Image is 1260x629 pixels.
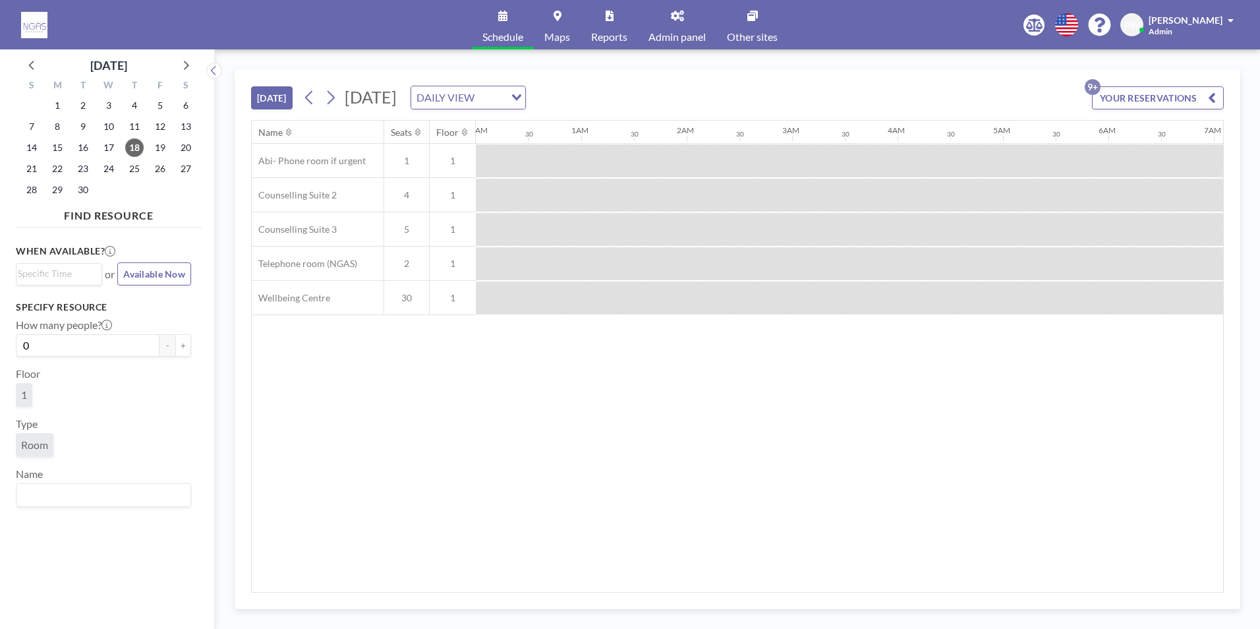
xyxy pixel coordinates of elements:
div: Seats [391,127,412,138]
div: Floor [436,127,459,138]
span: 5 [384,224,429,235]
span: Thursday, September 18, 2025 [125,138,144,157]
button: + [175,334,191,357]
h4: FIND RESOURCE [16,204,202,222]
button: Available Now [117,262,191,285]
span: 1 [21,388,27,402]
span: Other sites [727,32,778,42]
div: S [173,78,198,95]
label: Floor [16,367,40,380]
div: 30 [525,130,533,138]
div: W [96,78,122,95]
div: 5AM [993,125,1010,135]
span: Maps [544,32,570,42]
span: Thursday, September 4, 2025 [125,96,144,115]
span: Tuesday, September 9, 2025 [74,117,92,136]
div: 30 [631,130,639,138]
div: 12AM [466,125,488,135]
span: Admin [1149,26,1172,36]
span: Counselling Suite 2 [252,189,337,201]
div: 30 [736,130,744,138]
h3: Specify resource [16,301,191,313]
span: Reports [591,32,627,42]
span: 1 [430,292,476,304]
span: Saturday, September 13, 2025 [177,117,195,136]
div: 3AM [782,125,799,135]
label: Name [16,467,43,481]
span: Wednesday, September 24, 2025 [100,160,118,178]
span: Sunday, September 7, 2025 [22,117,41,136]
span: Tuesday, September 2, 2025 [74,96,92,115]
button: - [159,334,175,357]
span: 1 [430,224,476,235]
span: Sunday, September 14, 2025 [22,138,41,157]
label: Type [16,417,38,431]
span: Thursday, September 11, 2025 [125,117,144,136]
p: 9+ [1085,79,1101,95]
span: 2 [384,258,429,270]
div: 7AM [1204,125,1221,135]
div: 30 [842,130,849,138]
span: 1 [430,155,476,167]
button: [DATE] [251,86,293,109]
div: 30 [1052,130,1060,138]
span: Friday, September 26, 2025 [151,160,169,178]
input: Search for option [478,89,503,106]
div: 1AM [571,125,588,135]
span: or [105,268,115,281]
span: DAILY VIEW [414,89,477,106]
span: Monday, September 8, 2025 [48,117,67,136]
span: Counselling Suite 3 [252,224,337,235]
span: Abi- Phone room if urgent [252,155,366,167]
span: Room [21,438,48,452]
button: YOUR RESERVATIONS9+ [1092,86,1224,109]
input: Search for option [18,266,94,281]
span: Telephone room (NGAS) [252,258,357,270]
span: Tuesday, September 23, 2025 [74,160,92,178]
span: Friday, September 12, 2025 [151,117,169,136]
div: 4AM [888,125,905,135]
span: Monday, September 22, 2025 [48,160,67,178]
span: Schedule [482,32,523,42]
span: [DATE] [345,87,397,107]
span: Friday, September 5, 2025 [151,96,169,115]
span: Wednesday, September 3, 2025 [100,96,118,115]
img: organization-logo [21,12,47,38]
span: Admin panel [648,32,706,42]
span: 1 [384,155,429,167]
span: Available Now [123,268,185,280]
div: M [45,78,71,95]
span: 1 [430,189,476,201]
span: Monday, September 29, 2025 [48,181,67,199]
div: [DATE] [90,56,127,75]
span: 1 [430,258,476,270]
div: Name [258,127,283,138]
label: How many people? [16,318,112,332]
span: Saturday, September 6, 2025 [177,96,195,115]
span: Saturday, September 20, 2025 [177,138,195,157]
div: 30 [1158,130,1166,138]
span: Wellbeing Centre [252,292,330,304]
span: Sunday, September 28, 2025 [22,181,41,199]
span: [PERSON_NAME] [1149,15,1222,26]
span: Monday, September 15, 2025 [48,138,67,157]
span: Sunday, September 21, 2025 [22,160,41,178]
div: 2AM [677,125,694,135]
div: T [71,78,96,95]
div: Search for option [16,264,101,284]
span: Wednesday, September 10, 2025 [100,117,118,136]
span: 4 [384,189,429,201]
span: Monday, September 1, 2025 [48,96,67,115]
span: Thursday, September 25, 2025 [125,160,144,178]
div: T [121,78,147,95]
span: Saturday, September 27, 2025 [177,160,195,178]
div: Search for option [411,86,525,109]
span: AW [1124,19,1140,31]
div: Search for option [16,484,190,506]
input: Search for option [18,487,183,504]
div: 6AM [1099,125,1116,135]
span: Friday, September 19, 2025 [151,138,169,157]
div: F [147,78,173,95]
span: Wednesday, September 17, 2025 [100,138,118,157]
div: 30 [947,130,955,138]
